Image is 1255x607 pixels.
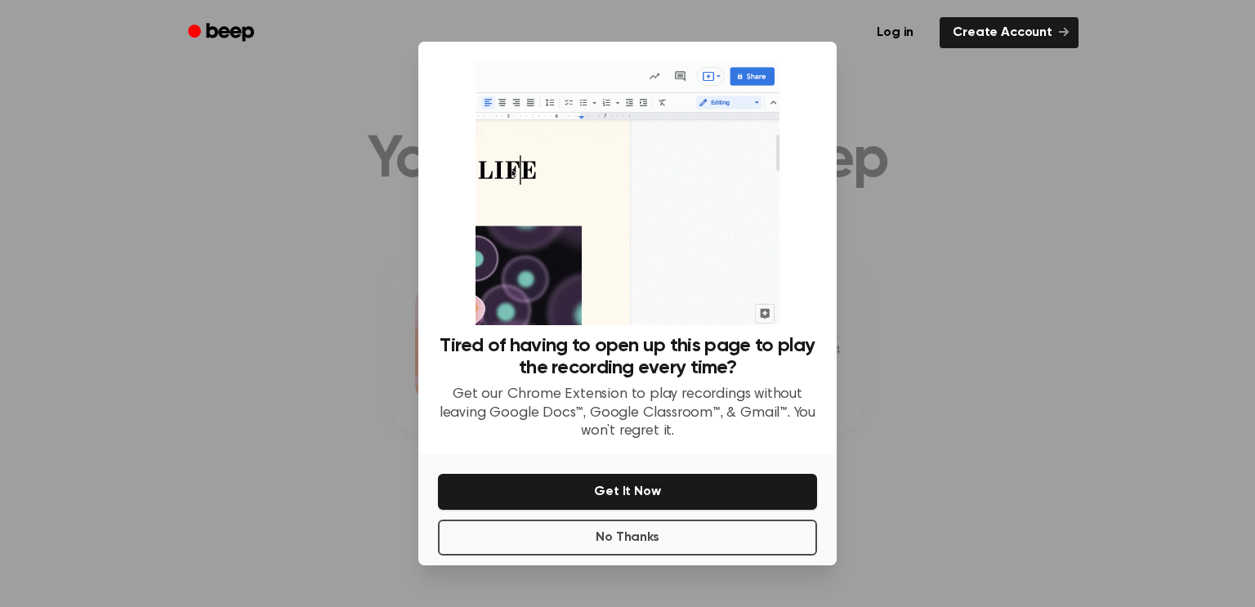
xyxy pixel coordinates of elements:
p: Get our Chrome Extension to play recordings without leaving Google Docs™, Google Classroom™, & Gm... [438,386,817,441]
a: Beep [176,17,269,49]
h3: Tired of having to open up this page to play the recording every time? [438,335,817,379]
button: No Thanks [438,520,817,556]
a: Log in [860,14,930,51]
img: Beep extension in action [476,61,779,325]
a: Create Account [940,17,1079,48]
button: Get It Now [438,474,817,510]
